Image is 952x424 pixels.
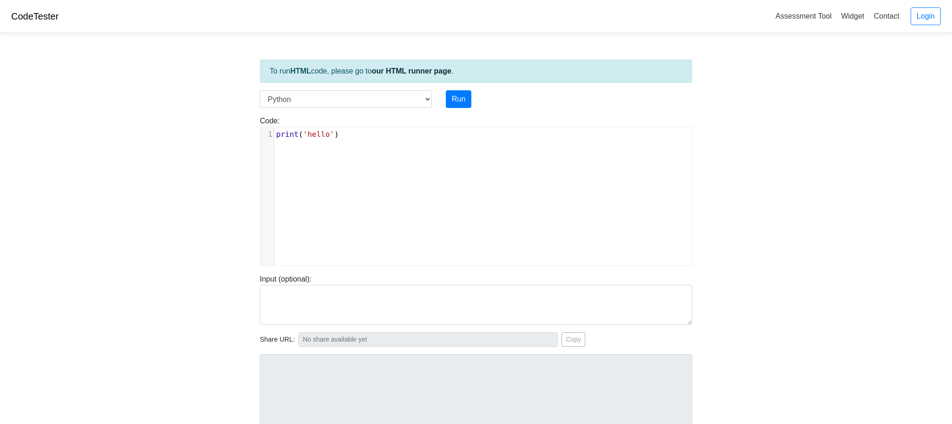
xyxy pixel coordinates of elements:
[372,67,451,75] a: our HTML runner page
[276,130,298,139] span: print
[303,130,334,139] span: 'hello'
[562,332,585,347] button: Copy
[446,90,471,108] button: Run
[11,11,59,21] a: CodeTester
[290,67,311,75] strong: HTML
[772,8,835,24] a: Assessment Tool
[837,8,868,24] a: Widget
[298,332,558,347] input: No share available yet
[253,115,699,266] div: Code:
[260,335,295,345] span: Share URL:
[253,274,699,325] div: Input (optional):
[870,8,903,24] a: Contact
[260,60,692,83] div: To run code, please go to .
[911,7,941,25] a: Login
[276,130,339,139] span: ( )
[260,129,274,140] div: 1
